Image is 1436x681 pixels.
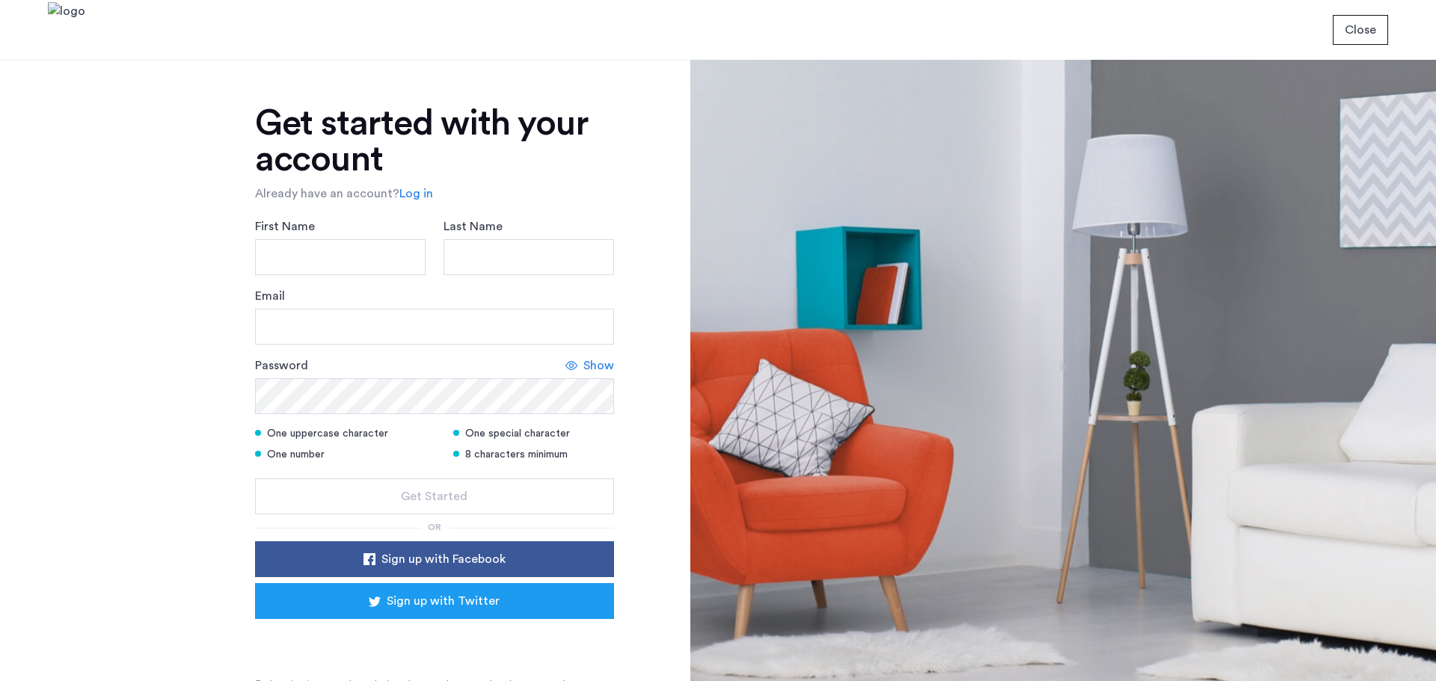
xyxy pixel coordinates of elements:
[453,426,614,441] div: One special character
[453,447,614,462] div: 8 characters minimum
[255,478,614,514] button: button
[387,592,500,610] span: Sign up with Twitter
[428,523,441,531] span: or
[255,583,614,619] button: button
[1345,21,1376,39] span: Close
[48,2,85,58] img: logo
[583,357,614,375] span: Show
[401,487,467,505] span: Get Started
[399,185,433,203] a: Log in
[255,105,614,177] h1: Get started with your account
[255,218,315,235] label: First Name
[255,447,435,462] div: One number
[255,287,285,305] label: Email
[255,188,399,200] span: Already have an account?
[255,357,308,375] label: Password
[444,218,503,235] label: Last Name
[255,541,614,577] button: button
[1333,15,1388,45] button: button
[255,426,435,441] div: One uppercase character
[381,550,506,568] span: Sign up with Facebook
